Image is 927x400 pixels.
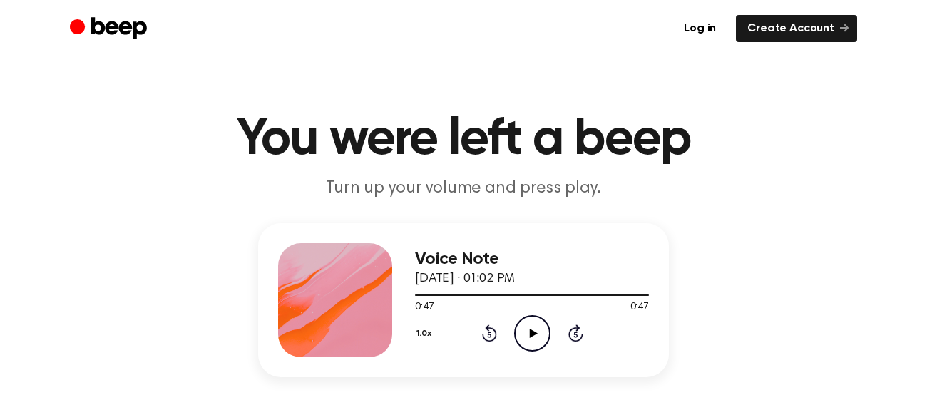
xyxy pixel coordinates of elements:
[415,322,437,346] button: 1.0x
[415,250,649,269] h3: Voice Note
[415,272,515,285] span: [DATE] · 01:02 PM
[672,15,727,42] a: Log in
[70,15,150,43] a: Beep
[736,15,857,42] a: Create Account
[98,114,829,165] h1: You were left a beep
[630,300,649,315] span: 0:47
[190,177,737,200] p: Turn up your volume and press play.
[415,300,434,315] span: 0:47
